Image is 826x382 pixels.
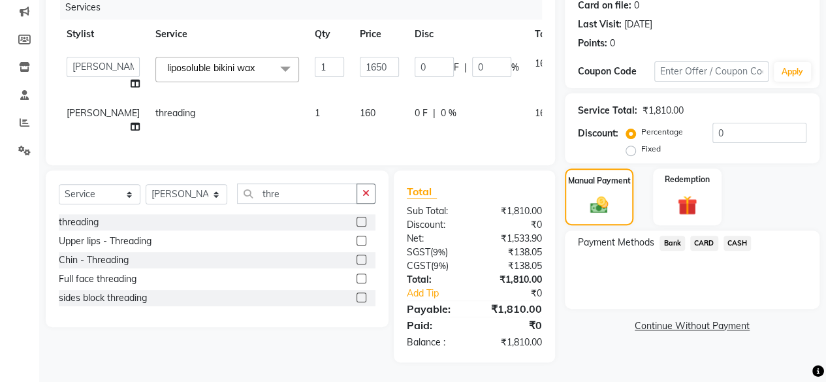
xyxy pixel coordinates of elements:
[397,287,487,300] a: Add Tip
[568,175,631,187] label: Manual Payment
[641,143,661,155] label: Fixed
[474,232,552,246] div: ₹1,533.90
[59,253,129,267] div: Chin - Threading
[641,126,683,138] label: Percentage
[578,18,622,31] div: Last Visit:
[578,236,654,249] span: Payment Methods
[464,61,467,74] span: |
[774,62,811,82] button: Apply
[474,246,552,259] div: ₹138.05
[59,291,147,305] div: sides block threading
[255,62,261,74] a: x
[67,107,140,119] span: [PERSON_NAME]
[397,259,475,273] div: ( )
[454,61,459,74] span: F
[487,287,552,300] div: ₹0
[407,185,437,199] span: Total
[665,174,710,185] label: Redemption
[610,37,615,50] div: 0
[659,236,685,251] span: Bank
[474,204,552,218] div: ₹1,810.00
[474,301,552,317] div: ₹1,810.00
[433,106,436,120] span: |
[59,215,99,229] div: threading
[474,317,552,333] div: ₹0
[307,20,352,49] th: Qty
[535,57,556,69] span: 1650
[567,319,817,333] a: Continue Without Payment
[535,107,550,119] span: 160
[397,232,475,246] div: Net:
[397,317,475,333] div: Paid:
[433,247,445,257] span: 9%
[148,20,307,49] th: Service
[441,106,456,120] span: 0 %
[59,234,151,248] div: Upper lips - Threading
[527,20,565,49] th: Total
[578,104,637,118] div: Service Total:
[155,107,195,119] span: threading
[397,204,475,218] div: Sub Total:
[397,273,475,287] div: Total:
[671,193,703,217] img: _gift.svg
[397,246,475,259] div: ( )
[723,236,752,251] span: CASH
[584,195,614,215] img: _cash.svg
[578,65,654,78] div: Coupon Code
[59,20,148,49] th: Stylist
[415,106,428,120] span: 0 F
[397,301,475,317] div: Payable:
[474,218,552,232] div: ₹0
[360,107,375,119] span: 160
[237,183,357,204] input: Search or Scan
[474,336,552,349] div: ₹1,810.00
[407,246,430,258] span: SGST
[578,37,607,50] div: Points:
[434,261,446,271] span: 9%
[578,127,618,140] div: Discount:
[352,20,407,49] th: Price
[474,259,552,273] div: ₹138.05
[511,61,519,74] span: %
[624,18,652,31] div: [DATE]
[407,260,431,272] span: CGST
[643,104,684,118] div: ₹1,810.00
[407,20,527,49] th: Disc
[654,61,769,82] input: Enter Offer / Coupon Code
[397,336,475,349] div: Balance :
[397,218,475,232] div: Discount:
[474,273,552,287] div: ₹1,810.00
[315,107,320,119] span: 1
[59,272,136,286] div: Full face threading
[690,236,718,251] span: CARD
[167,62,255,74] span: liposoluble bikini wax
